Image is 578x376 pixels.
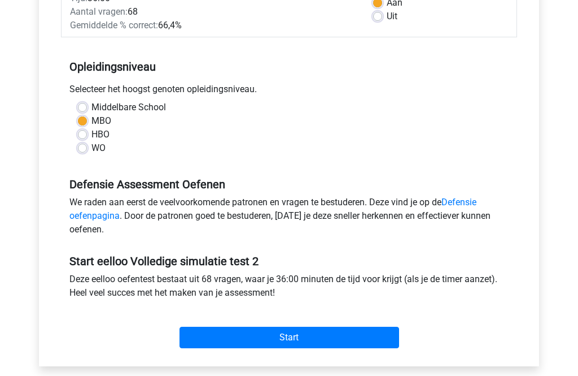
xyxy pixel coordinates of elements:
[61,83,517,101] div: Selecteer het hoogst genoten opleidingsniveau.
[69,55,509,78] h5: Opleidingsniveau
[69,254,509,268] h5: Start eelloo Volledige simulatie test 2
[62,5,365,19] div: 68
[61,196,517,241] div: We raden aan eerst de veelvoorkomende patronen en vragen te bestuderen. Deze vind je op de . Door...
[91,101,166,114] label: Middelbare School
[61,273,517,304] div: Deze eelloo oefentest bestaat uit 68 vragen, waar je 36:00 minuten de tijd voor krijgt (als je de...
[69,178,509,191] h5: Defensie Assessment Oefenen
[91,128,110,141] label: HBO
[70,6,128,17] span: Aantal vragen:
[62,19,365,32] div: 66,4%
[179,327,399,348] input: Start
[91,141,106,155] label: WO
[91,114,111,128] label: MBO
[387,10,397,23] label: Uit
[70,20,158,31] span: Gemiddelde % correct:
